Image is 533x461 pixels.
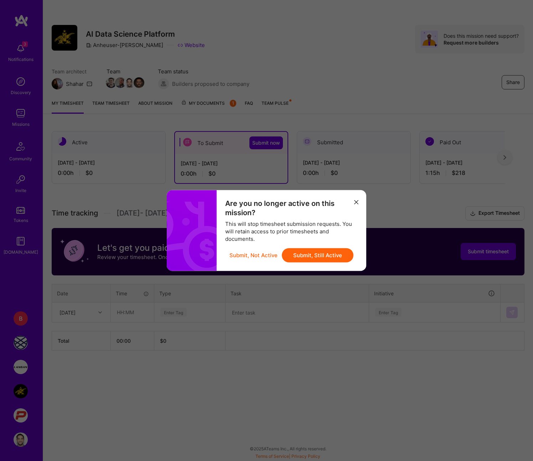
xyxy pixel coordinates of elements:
i: icon Close [354,200,358,204]
button: Submit, Not Active [229,248,278,263]
i: icon Money [163,202,233,271]
button: Submit, Still Active [282,248,353,263]
div: This will stop timesheet submission requests. You will retain access to prior timesheets and docu... [225,220,358,243]
div: modal [167,190,366,271]
div: Are you no longer active on this mission? [225,199,358,217]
